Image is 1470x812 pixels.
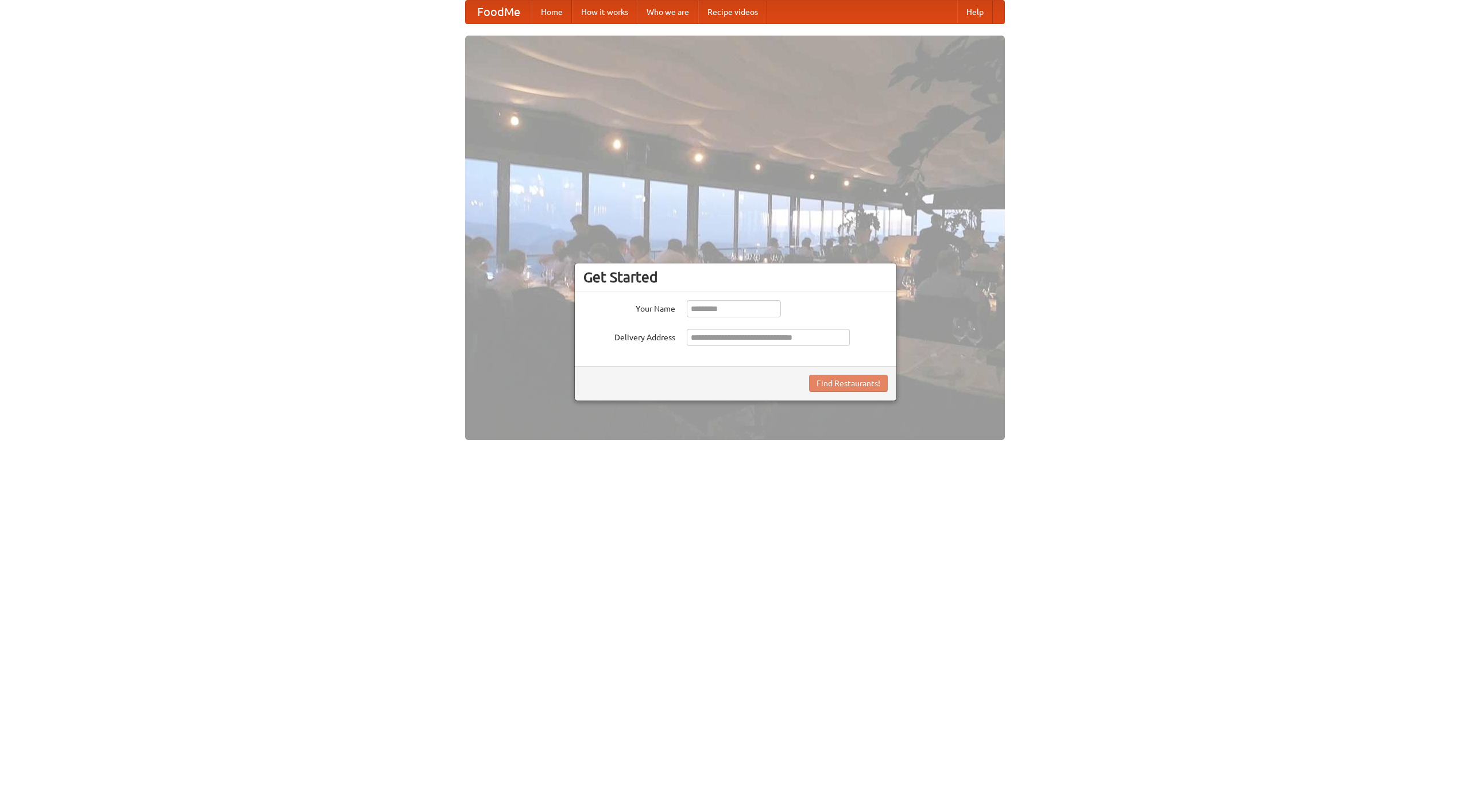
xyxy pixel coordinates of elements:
a: Help [957,1,993,24]
a: Recipe videos [698,1,767,24]
button: Find Restaurants! [809,375,888,392]
h3: Get Started [583,269,888,286]
a: How it works [572,1,637,24]
label: Your Name [583,300,675,314]
label: Delivery Address [583,329,675,343]
a: Who we are [637,1,698,24]
a: Home [532,1,572,24]
a: FoodMe [466,1,532,24]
